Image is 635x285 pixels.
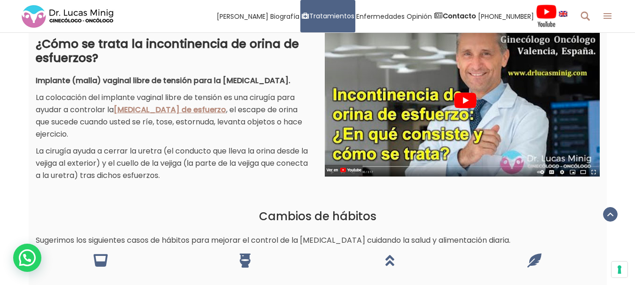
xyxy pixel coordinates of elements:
p: La cirugía ayuda a cerrar la uretra (el conducto que lleva la orina desde la vejiga al exterior) ... [36,145,311,182]
span: [PERSON_NAME] [217,11,268,22]
img: Videos Youtube Ginecología [536,4,557,28]
img: Incontinencia de Orina Tratamiento en España [325,22,600,177]
p: Sugerimos los siguientes casos de hábitos para mejorar el control de la [MEDICAL_DATA] cuidando l... [36,234,600,246]
span: Opinión [407,11,432,22]
span: Tratamientos [309,11,354,22]
strong: ¿Cómo se trata la incontinencia de orina de esfuerzos? [36,36,299,66]
h3: Cambios de hábitos [36,208,600,225]
strong: Implante (malla) vaginal libre de tensión para la [MEDICAL_DATA]. [36,75,290,86]
button: Sus preferencias de consentimiento para tecnologías de seguimiento [611,262,627,277]
span: [PHONE_NUMBER] [478,11,534,22]
span: Biografía [270,11,299,22]
img: language english [559,11,567,16]
a: [MEDICAL_DATA] de esfuerzo [114,104,226,115]
span: Enfermedades [356,11,405,22]
p: La colocación del implante vaginal libre de tensión es una cirugía para ayudar a controlar la , e... [36,92,311,140]
strong: Contacto [443,11,476,21]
